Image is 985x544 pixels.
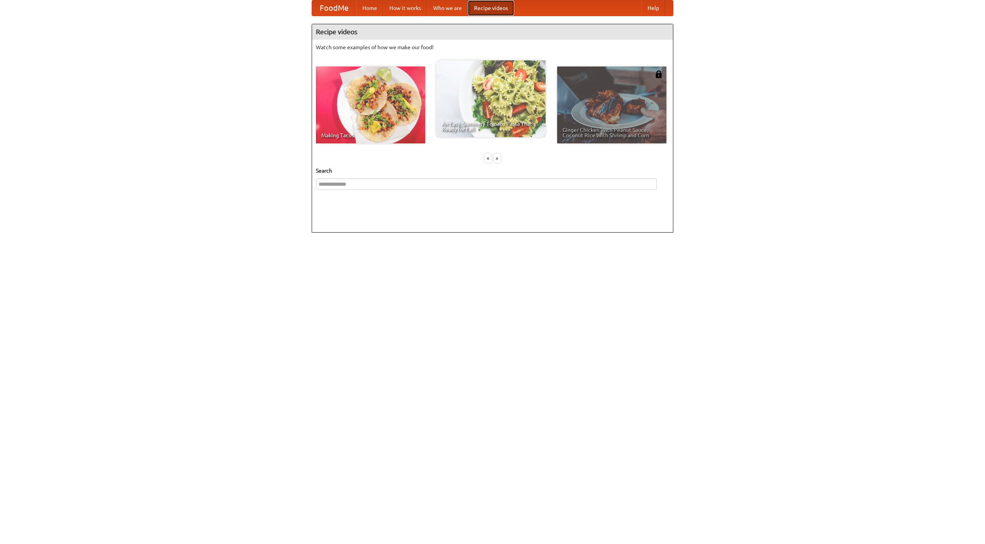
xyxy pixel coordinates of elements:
a: Home [356,0,383,16]
img: 483408.png [655,70,663,78]
a: Recipe videos [468,0,514,16]
span: Making Tacos [321,133,420,138]
h5: Search [316,167,669,175]
a: FoodMe [312,0,356,16]
a: Who we are [427,0,468,16]
h4: Recipe videos [312,24,673,40]
div: » [494,153,501,163]
span: An Easy, Summery Tomato Pasta That's Ready for Fall [442,121,540,132]
p: Watch some examples of how we make our food! [316,43,669,51]
a: Making Tacos [316,67,425,143]
div: « [484,153,491,163]
a: Help [641,0,665,16]
a: An Easy, Summery Tomato Pasta That's Ready for Fall [436,60,546,137]
a: How it works [383,0,427,16]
